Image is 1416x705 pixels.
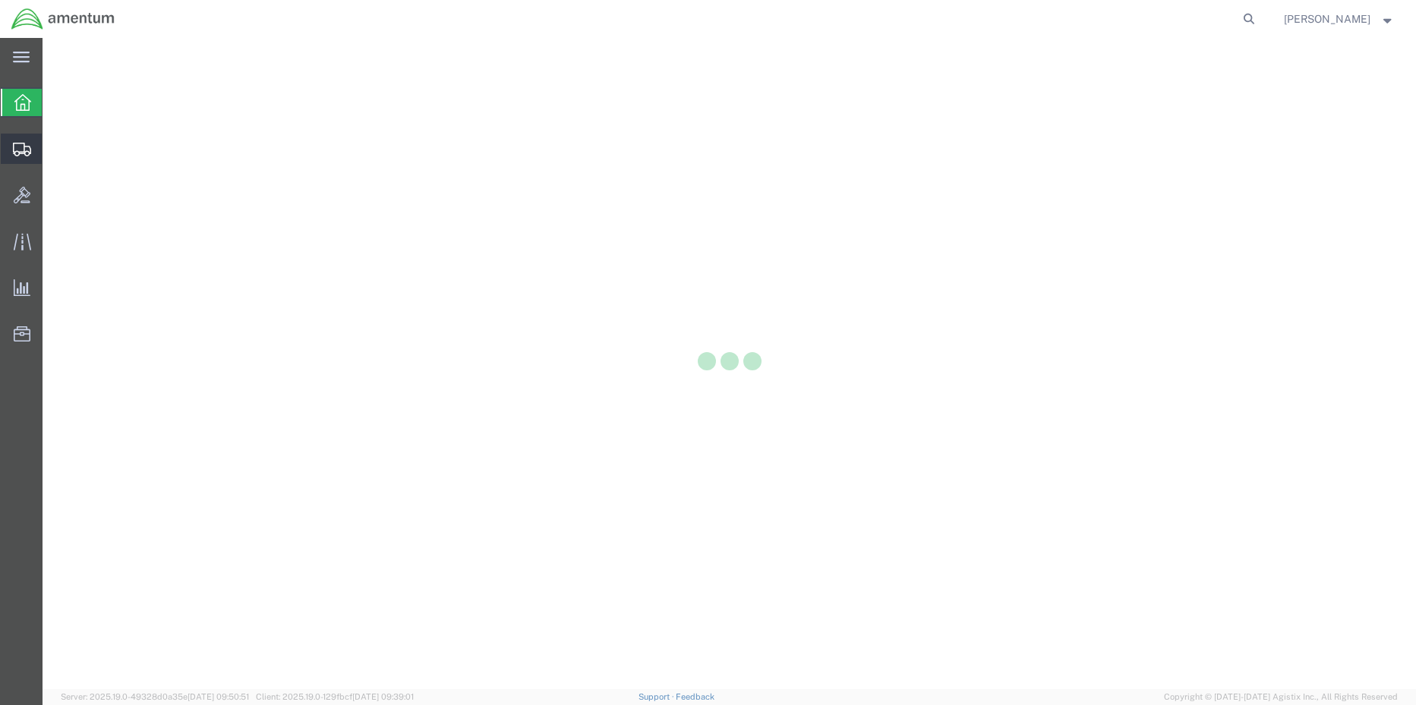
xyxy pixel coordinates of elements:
[1283,10,1396,28] button: [PERSON_NAME]
[1164,691,1398,703] span: Copyright © [DATE]-[DATE] Agistix Inc., All Rights Reserved
[1284,11,1370,27] span: Rebecca Thorstenson
[188,692,249,701] span: [DATE] 09:50:51
[639,692,676,701] a: Support
[256,692,414,701] span: Client: 2025.19.0-129fbcf
[352,692,414,701] span: [DATE] 09:39:01
[61,692,249,701] span: Server: 2025.19.0-49328d0a35e
[11,8,115,30] img: logo
[676,692,714,701] a: Feedback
